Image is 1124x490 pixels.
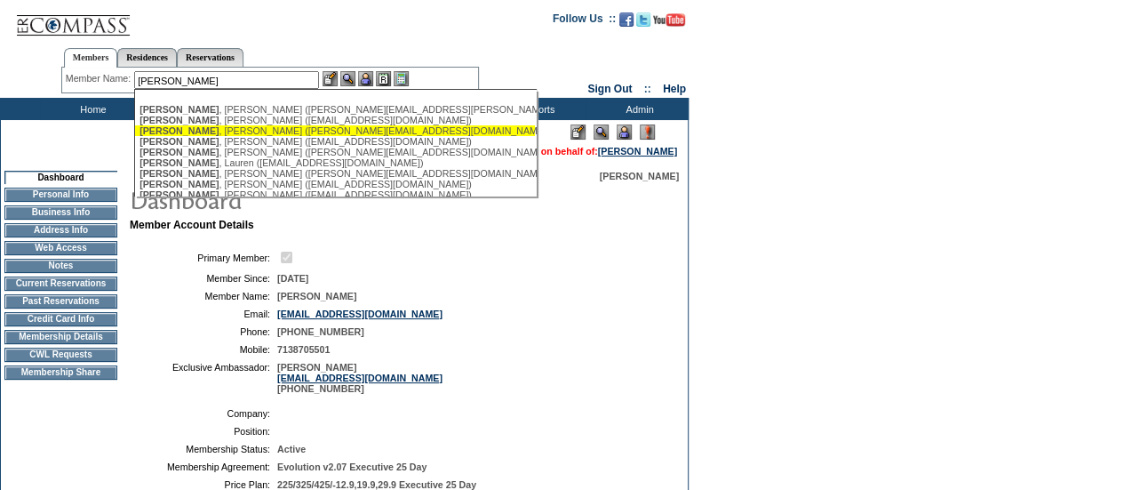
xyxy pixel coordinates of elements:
[619,12,634,27] img: Become our fan on Facebook
[277,462,426,472] span: Evolution v2.07 Executive 25 Day
[140,189,219,200] span: [PERSON_NAME]
[4,348,117,362] td: CWL Requests
[177,48,243,67] a: Reservations
[4,365,117,380] td: Membership Share
[394,71,409,86] img: b_calculator.gif
[617,125,632,140] img: Impersonate
[137,326,270,337] td: Phone:
[137,408,270,419] td: Company:
[140,136,219,147] span: [PERSON_NAME]
[117,48,177,67] a: Residences
[587,83,632,95] a: Sign Out
[140,115,219,125] span: [PERSON_NAME]
[137,273,270,284] td: Member Since:
[140,179,530,189] div: , [PERSON_NAME] ([EMAIL_ADDRESS][DOMAIN_NAME])
[4,205,117,220] td: Business Info
[277,326,364,337] span: [PHONE_NUMBER]
[4,277,117,291] td: Current Reservations
[663,83,686,95] a: Help
[140,179,219,189] span: [PERSON_NAME]
[4,330,117,344] td: Membership Details
[140,168,219,179] span: [PERSON_NAME]
[277,479,476,490] span: 225/325/425/-12.9,19.9,29.9 Executive 25 Day
[137,249,270,266] td: Primary Member:
[140,157,219,168] span: [PERSON_NAME]
[140,125,219,136] span: [PERSON_NAME]
[64,48,118,68] a: Members
[40,98,142,120] td: Home
[570,125,586,140] img: Edit Mode
[130,219,254,231] b: Member Account Details
[4,188,117,202] td: Personal Info
[600,171,679,181] span: [PERSON_NAME]
[140,125,530,136] div: , [PERSON_NAME] ([PERSON_NAME][EMAIL_ADDRESS][DOMAIN_NAME])
[474,146,677,157] span: You are acting on behalf of:
[586,98,689,120] td: Admin
[137,344,270,355] td: Mobile:
[636,12,650,27] img: Follow us on Twitter
[4,259,117,273] td: Notes
[553,11,616,32] td: Follow Us ::
[140,104,530,115] div: , [PERSON_NAME] ([PERSON_NAME][EMAIL_ADDRESS][PERSON_NAME][DOMAIN_NAME])
[653,13,685,27] img: Subscribe to our YouTube Channel
[594,125,609,140] img: View Mode
[129,181,484,217] img: pgTtlDashboard.gif
[140,157,530,168] div: , Lauren ([EMAIL_ADDRESS][DOMAIN_NAME])
[137,362,270,394] td: Exclusive Ambassador:
[137,479,270,490] td: Price Plan:
[376,71,391,86] img: Reservations
[653,18,685,28] a: Subscribe to our YouTube Channel
[644,83,651,95] span: ::
[137,426,270,437] td: Position:
[277,273,308,284] span: [DATE]
[323,71,338,86] img: b_edit.gif
[137,291,270,301] td: Member Name:
[277,291,356,301] span: [PERSON_NAME]
[277,373,442,383] a: [EMAIL_ADDRESS][DOMAIN_NAME]
[140,168,530,179] div: , [PERSON_NAME] ([PERSON_NAME][EMAIL_ADDRESS][DOMAIN_NAME])
[137,444,270,454] td: Membership Status:
[4,294,117,309] td: Past Reservations
[340,71,355,86] img: View
[66,71,134,86] div: Member Name:
[4,312,117,326] td: Credit Card Info
[636,18,650,28] a: Follow us on Twitter
[277,362,442,394] span: [PERSON_NAME] [PHONE_NUMBER]
[640,125,655,140] img: Log Concern/Member Elevation
[619,18,634,28] a: Become our fan on Facebook
[140,147,219,157] span: [PERSON_NAME]
[140,115,530,125] div: , [PERSON_NAME] ([EMAIL_ADDRESS][DOMAIN_NAME])
[140,136,530,147] div: , [PERSON_NAME] ([EMAIL_ADDRESS][DOMAIN_NAME])
[137,309,270,319] td: Email:
[277,309,442,319] a: [EMAIL_ADDRESS][DOMAIN_NAME]
[4,241,117,255] td: Web Access
[137,462,270,472] td: Membership Agreement:
[277,444,306,454] span: Active
[4,171,117,184] td: Dashboard
[598,146,677,157] a: [PERSON_NAME]
[277,344,330,355] span: 7138705501
[140,104,219,115] span: [PERSON_NAME]
[4,223,117,237] td: Address Info
[140,189,530,200] div: , [PERSON_NAME] ([EMAIL_ADDRESS][DOMAIN_NAME])
[358,71,373,86] img: Impersonate
[140,147,530,157] div: , [PERSON_NAME] ([PERSON_NAME][EMAIL_ADDRESS][DOMAIN_NAME])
